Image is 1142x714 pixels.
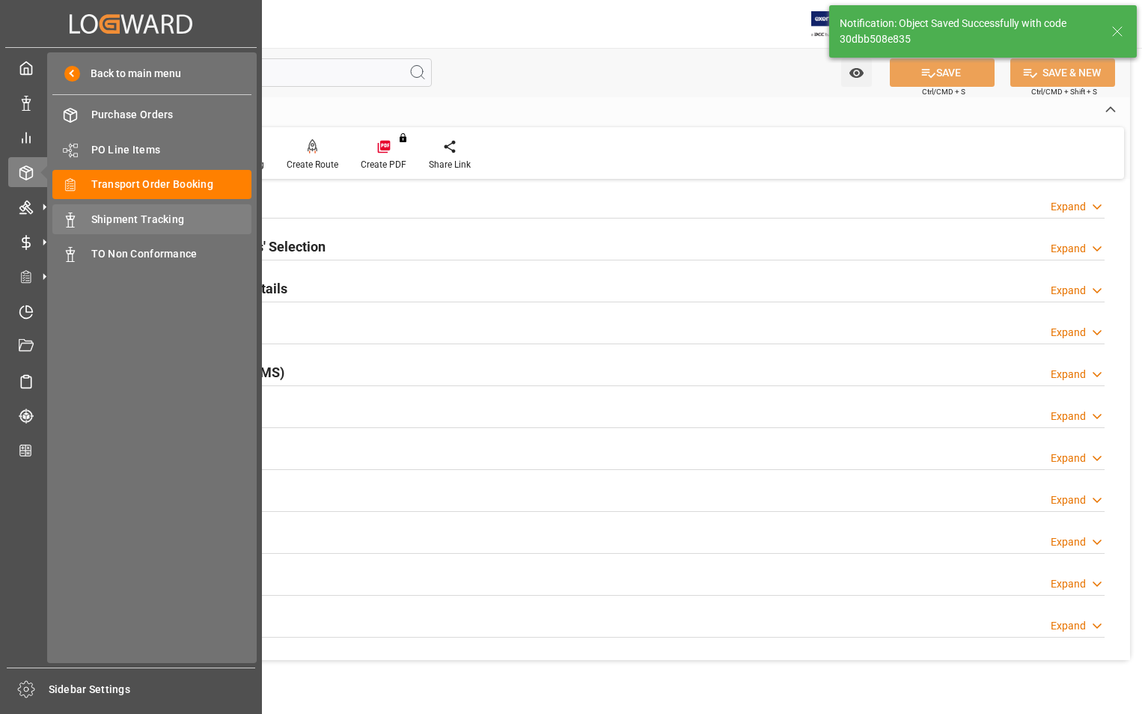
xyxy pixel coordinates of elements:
a: Data Management [8,88,254,117]
span: Shipment Tracking [91,212,252,228]
span: Back to main menu [80,66,181,82]
div: Expand [1051,618,1086,634]
a: My Reports [8,123,254,152]
button: open menu [841,58,872,87]
a: Purchase Orders [52,100,251,129]
span: TO Non Conformance [91,246,252,262]
div: Share Link [429,158,471,171]
a: Shipment Tracking [52,204,251,234]
a: Document Management [8,332,254,361]
span: Ctrl/CMD + S [922,86,965,97]
a: Timeslot Management V2 [8,296,254,326]
div: Expand [1051,534,1086,550]
span: Sidebar Settings [49,682,256,698]
div: Expand [1051,576,1086,592]
div: Create Route [287,158,338,171]
div: Notification: Object Saved Successfully with code 30dbb508e835 [840,16,1097,47]
a: CO2 Calculator [8,436,254,465]
a: My Cockpit [8,53,254,82]
div: Expand [1051,492,1086,508]
span: Purchase Orders [91,107,252,123]
div: Expand [1051,241,1086,257]
img: Exertis%20JAM%20-%20Email%20Logo.jpg_1722504956.jpg [811,11,863,37]
a: PO Line Items [52,135,251,164]
button: SAVE [890,58,995,87]
div: Expand [1051,367,1086,382]
div: Expand [1051,199,1086,215]
div: Expand [1051,283,1086,299]
a: TO Non Conformance [52,239,251,269]
a: Sailing Schedules [8,366,254,395]
span: Ctrl/CMD + Shift + S [1031,86,1097,97]
span: Transport Order Booking [91,177,252,192]
a: Tracking Shipment [8,401,254,430]
span: PO Line Items [91,142,252,158]
a: Transport Order Booking [52,170,251,199]
div: Expand [1051,409,1086,424]
div: Expand [1051,451,1086,466]
div: Expand [1051,325,1086,341]
button: SAVE & NEW [1010,58,1115,87]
